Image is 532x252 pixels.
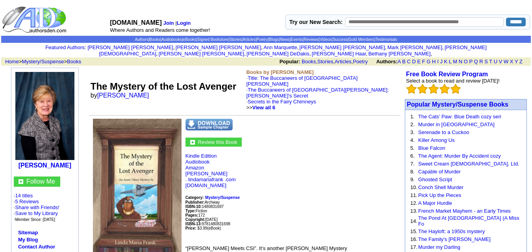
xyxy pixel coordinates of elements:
[298,46,299,50] font: i
[15,204,59,210] a: Share with Friends!
[91,92,154,99] font: by
[177,20,191,26] a: Login
[432,52,433,56] font: i
[418,215,519,227] a: The Pond At [GEOGRAPHIC_DATA] (A Miss Fo
[263,44,297,50] a: Ann Marquette
[519,59,523,64] a: Z
[418,200,452,206] a: A Major Hurdle
[426,59,430,64] a: G
[87,44,486,57] font: , , , , , , , , , ,
[410,244,417,250] font: 17.
[406,78,500,84] font: Select a book to read and review [DATE]!
[185,177,236,182] a: . lindamariafrank .com
[333,37,348,42] a: Success
[410,145,415,151] font: 5.
[418,161,519,167] a: Sweet Cream [DEMOGRAPHIC_DATA], Ltd.
[205,195,240,200] b: Mystery/Suspense
[410,153,415,159] font: 6.
[367,52,368,56] font: i
[246,99,316,110] font: ·
[418,145,445,151] a: Blue Falcon
[14,204,59,222] font: · · ·
[15,72,74,160] img: 170599.jpg
[410,129,415,135] font: 3.
[91,81,236,92] font: The Mystery of the Lost Avenger
[22,59,64,64] a: Mystery/Suspense
[93,119,182,252] img: 73326.jpg
[320,37,332,42] a: Videos
[402,59,406,64] a: B
[185,209,196,213] b: Type:
[269,37,279,42] a: Blogs
[312,51,366,57] a: [PERSON_NAME] Haar
[410,236,417,242] font: 16.
[410,169,415,175] font: 8.
[418,184,463,190] a: Conch Shell Murder
[185,213,198,217] b: Pages:
[449,59,452,64] a: L
[418,244,460,250] a: Murder my Darling
[246,87,389,110] font: ·
[280,59,300,64] b: Popular:
[14,193,59,222] font: · ·
[398,59,401,64] a: A
[280,59,530,64] font: , , ,
[15,199,39,204] a: 5 Reviews
[444,59,448,64] a: K
[185,165,204,171] a: Amazon
[19,162,71,169] a: [PERSON_NAME]
[417,59,421,64] a: E
[494,59,497,64] a: U
[504,59,508,64] a: W
[407,59,410,64] a: C
[410,184,417,190] font: 10.
[246,87,389,99] a: The Buccaneers of [GEOGRAPHIC_DATA][PERSON_NAME]: [PERSON_NAME]'s Secret
[252,105,275,110] a: View all 6
[2,59,81,64] font: > >
[422,59,425,64] a: F
[406,84,417,94] img: bigemptystars.png
[289,19,343,25] label: Try our New Search:
[257,37,268,42] a: Poetry
[183,37,196,42] a: eBooks
[205,217,217,222] font: [DATE]
[479,59,483,64] a: R
[348,37,374,42] a: Gold Members
[376,59,397,64] b: Authors:
[410,177,415,182] font: 9.
[190,140,195,145] img: gc.jpg
[418,208,511,214] a: French Market Mayhem - an Early Times
[432,59,436,64] a: H
[99,44,486,57] a: [PERSON_NAME] [DEMOGRAPHIC_DATA]
[335,59,352,64] a: Articles
[410,114,415,120] font: 1.
[387,44,442,50] a: Mark [PERSON_NAME]
[248,99,316,105] a: Secrets in the Fairy Chimneys
[185,119,233,131] img: dnsample.png
[469,59,472,64] a: P
[26,178,55,185] a: Follow Me
[489,59,492,64] a: T
[185,182,226,188] a: [DOMAIN_NAME]
[302,59,316,64] a: Books
[280,37,290,42] a: News
[150,37,161,42] a: Books
[299,44,385,50] a: [PERSON_NAME] [PERSON_NAME]
[444,46,445,50] font: i
[418,114,501,120] a: The Cats' Paw: Blue Death cozy seri
[185,213,205,217] font: 172
[418,129,469,135] a: Serenade to a Cuckoo
[18,237,38,243] a: My Blog
[418,236,491,242] a: The Family's [PERSON_NAME]
[185,200,220,204] font: Archway
[87,44,173,50] a: [PERSON_NAME] [PERSON_NAME]
[410,218,417,224] font: 14.
[410,192,417,198] font: 11.
[15,210,58,216] a: Save to My Library
[185,222,202,226] b: ISBN-13:
[417,84,428,94] img: bigemptystars.png
[410,208,417,214] font: 13.
[418,121,495,127] a: Murder in [GEOGRAPHIC_DATA]
[247,51,310,57] a: [PERSON_NAME] DeDakis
